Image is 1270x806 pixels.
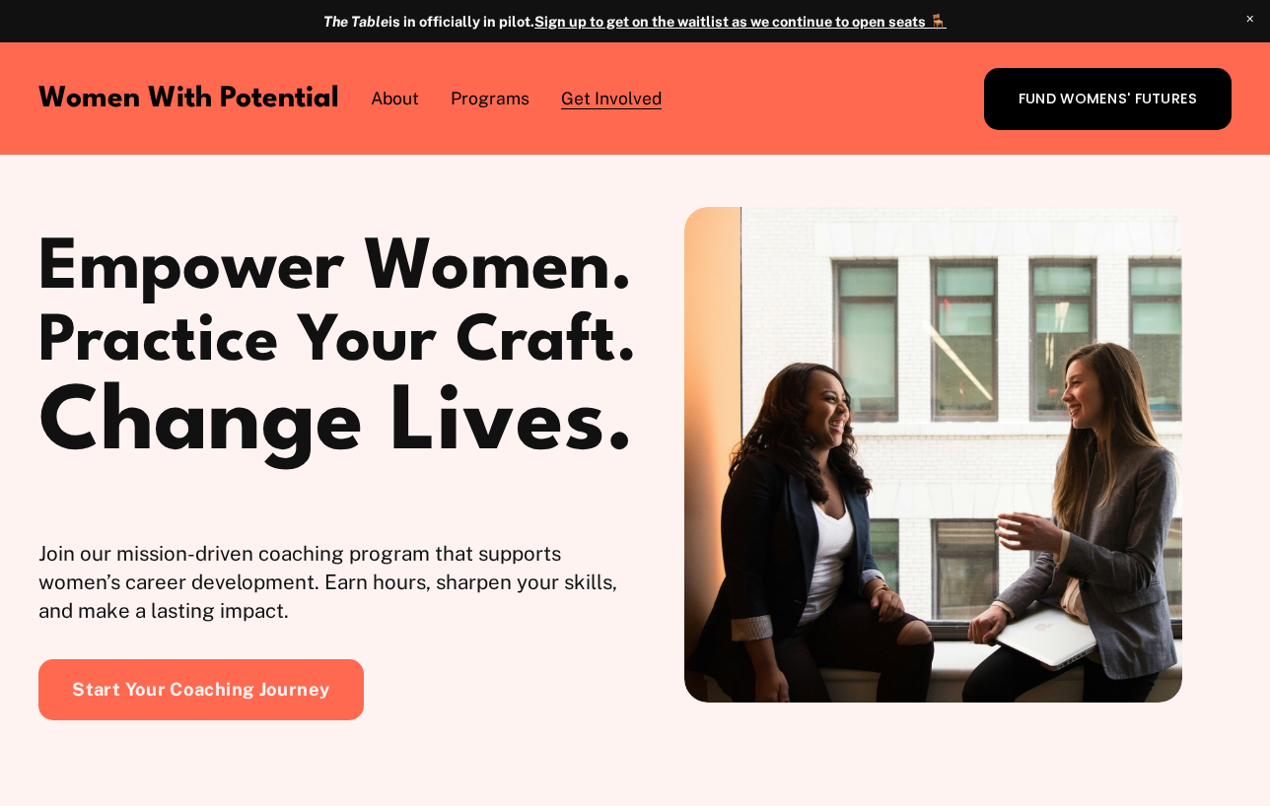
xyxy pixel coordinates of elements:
a: folder dropdown [371,85,419,112]
a: folder dropdown [561,85,662,112]
a: Women With Potential [38,85,339,113]
em: The Table [323,13,388,30]
a: FUND WOMENS' FUTURES [984,68,1232,130]
h1: Empower Women. [38,233,633,308]
p: Join our mission-driven coaching program that supports women’s career development. Earn hours, sh... [38,540,635,626]
h1: Practice Your Craft. [38,308,637,377]
span: Change Lives. [38,380,635,470]
span: About [371,87,419,111]
strong: is in officially in pilot. [323,13,534,30]
a: folder dropdown [451,85,529,112]
span: Programs [451,87,529,111]
span: Get Involved [561,87,662,111]
a: Start Your Coaching Journey [38,659,364,721]
a: Sign up to get on the waitlist as we continue to open seats 🪑 [534,13,947,30]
